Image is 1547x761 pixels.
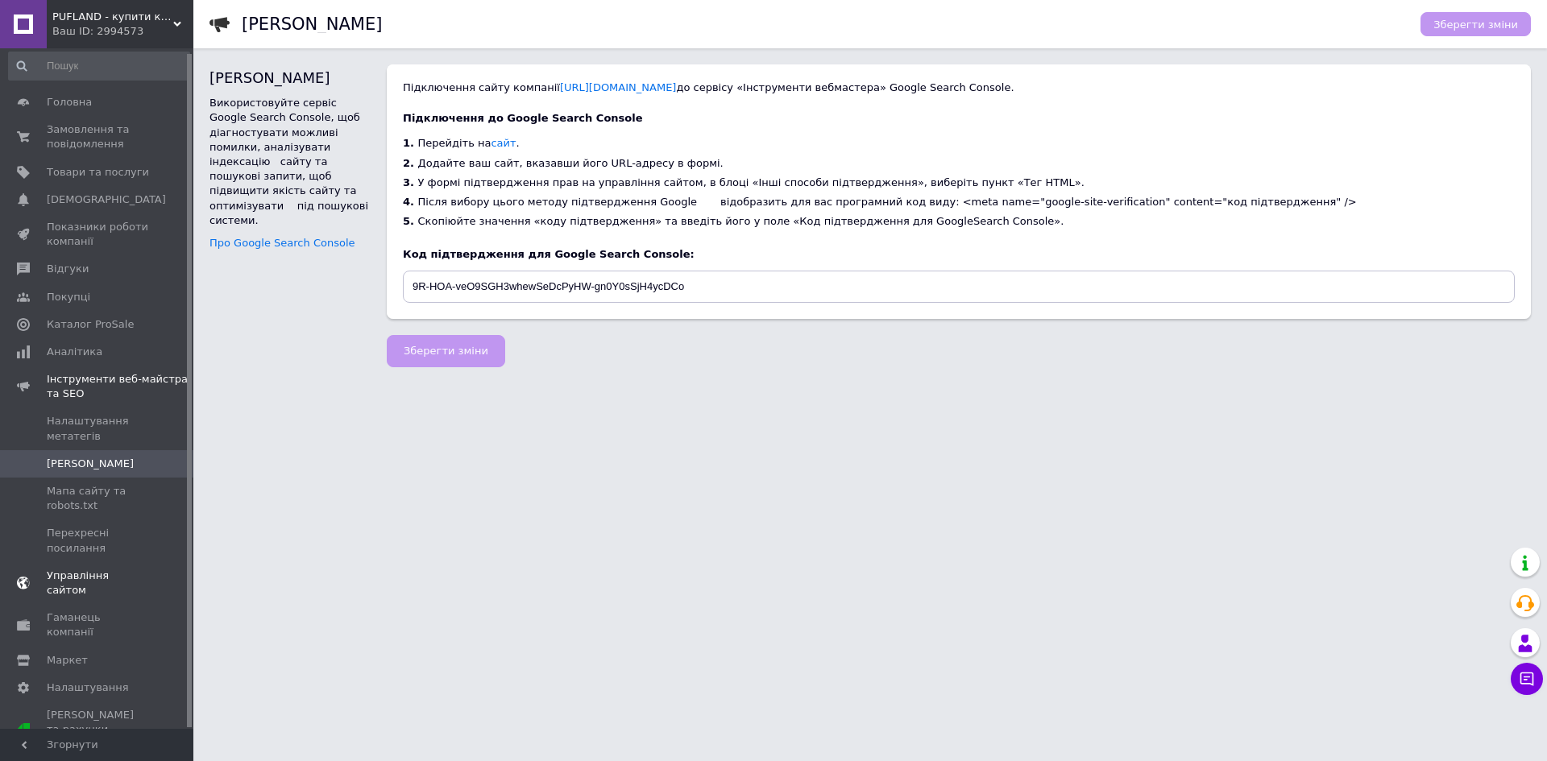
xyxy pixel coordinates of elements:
a: сайт [491,137,516,149]
a: [URL][DOMAIN_NAME] [560,81,677,93]
div: Підключення до Google Search Console [403,111,1515,126]
span: PUFLAND - купити крісло-мішок від виробника, гарантія якості [52,10,173,24]
span: Перехресні посилання [47,526,149,555]
span: Каталог ProSale [47,317,134,332]
li: Додайте ваш сайт, вказавши його URL-адресу в формі. [403,154,1515,173]
span: Показники роботи компанії [47,220,149,249]
div: [PERSON_NAME] [209,68,371,88]
span: Аналітика [47,345,102,359]
span: Головна [47,95,92,110]
div: Підключення сайту компанії до сервісу «Інструменти вебмастера» Google Search Console. [403,81,1515,95]
input: Пошук [8,52,190,81]
li: Після вибору цього методу підтвердження Google відобразить для вас програмний код виду: <meta nam... [403,192,1515,212]
li: Перейдіть на . [403,134,1515,153]
h1: [PERSON_NAME] [242,14,382,34]
span: Інструменти веб-майстра та SEO [47,372,193,401]
span: Управління сайтом [47,569,149,598]
div: Використовуйте сервіс Google Search Console, щоб діагностувати можливі помилки, аналізувати індек... [209,96,371,228]
div: Ваш ID: 2994573 [52,24,193,39]
li: У формі підтвердження прав на управління сайтом, в блоці «Інші способи підтвердження», виберіть п... [403,173,1515,192]
span: Покупці [47,290,90,304]
span: Відгуки [47,262,89,276]
span: [PERSON_NAME] та рахунки [47,708,149,752]
span: [PERSON_NAME] [47,457,134,471]
span: Налаштування метатегів [47,414,149,443]
input: Наприклад: RCDt5CnR1Gh7l1YOCPTx6a4aTIYvmgNmSEX+/ODapqQ= [403,271,1515,303]
span: Замовлення та повідомлення [47,122,149,151]
span: Товари та послуги [47,165,149,180]
span: Гаманець компанії [47,610,149,639]
span: Налаштування [47,680,129,695]
a: Про Google Search Console [209,237,355,249]
span: [DEMOGRAPHIC_DATA] [47,192,166,207]
span: Маркет [47,653,88,668]
span: Код підтвердження для Google Search Console: [403,247,1515,262]
span: Мапа сайту та robots.txt [47,484,149,513]
li: Скопіюйте значення «коду підтвердження» та введіть його у поле «Код підтвердження для GoogleSearc... [403,212,1515,231]
button: Чат з покупцем [1511,663,1543,695]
